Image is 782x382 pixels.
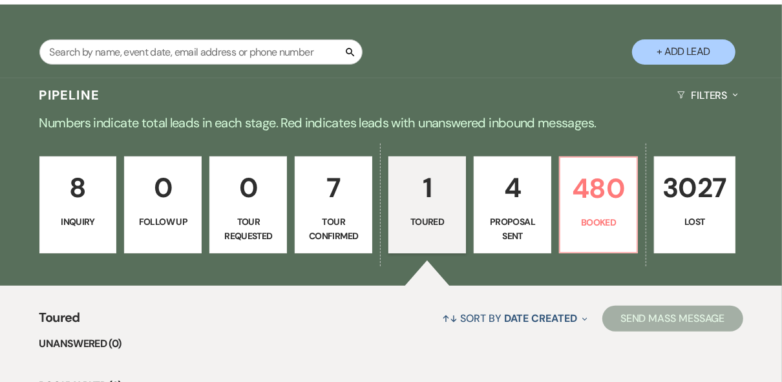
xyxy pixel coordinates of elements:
a: 8Inquiry [39,156,117,253]
p: 3027 [662,166,726,209]
p: Proposal Sent [482,215,543,244]
p: 7 [303,166,364,209]
p: Tour Confirmed [303,215,364,244]
p: 0 [132,166,193,209]
p: 4 [482,166,543,209]
a: 1Toured [388,156,466,253]
button: Send Mass Message [602,306,743,332]
a: 4Proposal Sent [474,156,551,253]
a: 7Tour Confirmed [295,156,372,253]
a: 3027Lost [654,156,735,253]
button: Filters [672,78,743,112]
p: Toured [397,215,458,229]
p: 1 [397,166,458,209]
button: Sort By Date Created [438,301,593,335]
span: Toured [39,308,80,335]
p: Tour Requested [218,215,279,244]
p: Lost [662,215,726,229]
p: Follow Up [132,215,193,229]
p: Booked [568,215,629,229]
input: Search by name, event date, email address or phone number [39,39,363,65]
a: 0Tour Requested [209,156,287,253]
h3: Pipeline [39,86,100,104]
button: + Add Lead [632,39,735,65]
span: Date Created [504,312,577,325]
p: 8 [48,166,109,209]
a: 480Booked [559,156,638,253]
span: ↑↓ [443,312,458,325]
a: 0Follow Up [124,156,202,253]
p: Inquiry [48,215,109,229]
p: 480 [568,167,629,210]
li: Unanswered (0) [39,335,743,352]
p: 0 [218,166,279,209]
